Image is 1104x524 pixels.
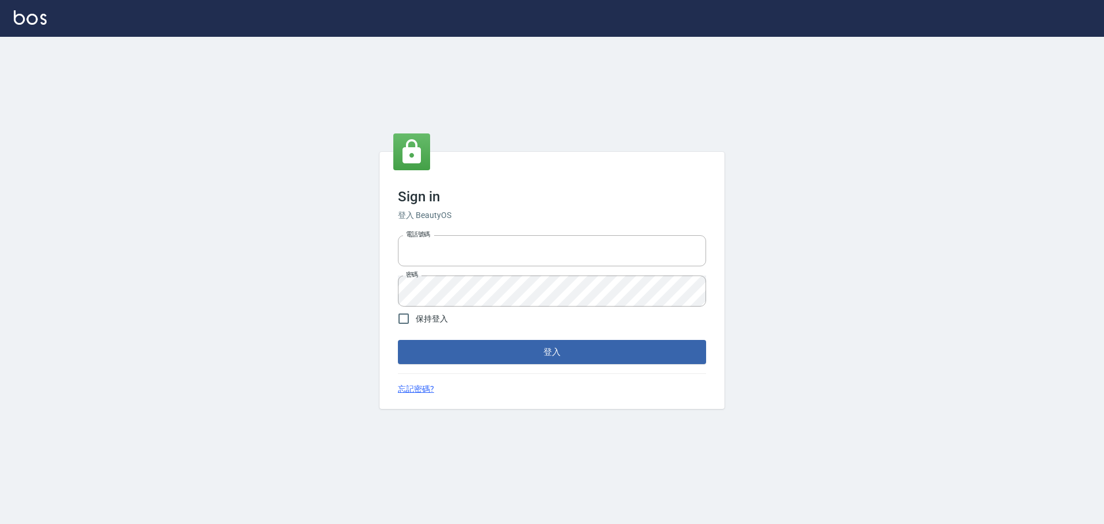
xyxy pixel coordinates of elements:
[398,189,706,205] h3: Sign in
[14,10,47,25] img: Logo
[398,340,706,364] button: 登入
[416,313,448,325] span: 保持登入
[406,230,430,239] label: 電話號碼
[406,270,418,279] label: 密碼
[398,383,434,395] a: 忘記密碼?
[398,209,706,221] h6: 登入 BeautyOS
